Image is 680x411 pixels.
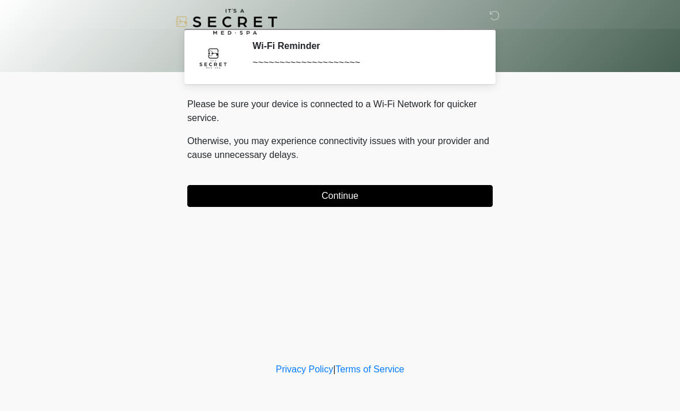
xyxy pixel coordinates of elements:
a: Privacy Policy [276,364,334,374]
img: It's A Secret Med Spa Logo [176,9,277,35]
p: Please be sure your device is connected to a Wi-Fi Network for quicker service. [187,97,493,125]
h2: Wi-Fi Reminder [252,40,475,51]
a: Terms of Service [335,364,404,374]
div: ~~~~~~~~~~~~~~~~~~~~ [252,56,475,70]
span: . [296,150,299,160]
img: Agent Avatar [196,40,231,75]
button: Continue [187,185,493,207]
a: | [333,364,335,374]
p: Otherwise, you may experience connectivity issues with your provider and cause unnecessary delays [187,134,493,162]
